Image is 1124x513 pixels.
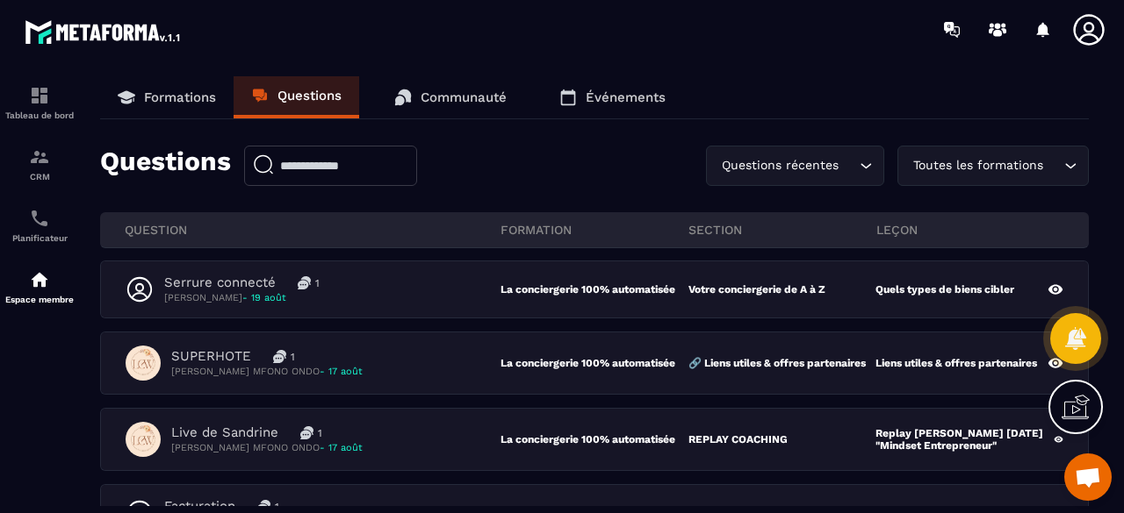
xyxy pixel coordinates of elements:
span: - 17 août [320,366,363,377]
p: leçon [876,222,1064,238]
p: QUESTION [125,222,501,238]
a: automationsautomationsEspace membre [4,256,75,317]
a: formationformationCRM [4,133,75,195]
p: [PERSON_NAME] [164,291,320,304]
p: Communauté [421,89,507,105]
p: Votre conciergerie de A à Z [688,283,825,296]
input: Search for option [842,156,855,175]
span: Toutes les formations [909,156,1047,175]
span: - 17 août [320,442,363,453]
p: Live de Sandrine [171,424,278,441]
p: Questions [277,88,342,103]
div: Search for option [897,146,1089,186]
p: Formations [144,89,216,105]
p: La conciergerie 100% automatisée [501,433,688,445]
p: 1 [318,426,322,440]
p: 🔗 Liens utiles & offres partenaires [688,357,866,369]
p: Espace membre [4,295,75,304]
p: section [688,222,876,238]
p: Événements [586,89,666,105]
a: Communauté [377,76,524,118]
span: - 19 août [242,292,286,303]
a: Ouvrir le chat [1064,453,1112,501]
p: Liens utiles & offres partenaires [875,357,1037,369]
img: messages [257,500,270,513]
a: Questions [234,76,359,118]
p: REPLAY COACHING [688,433,788,445]
p: SUPERHOTE [171,348,251,365]
p: [PERSON_NAME] MFONO ONDO [171,365,363,378]
p: Quels types de biens cibler [875,283,1014,296]
p: La conciergerie 100% automatisée [501,357,688,369]
p: Replay [PERSON_NAME] [DATE] "Mindset Entrepreneur" [875,427,1054,452]
p: CRM [4,172,75,182]
span: Questions récentes [717,156,842,175]
img: formation [29,85,50,106]
a: Événements [542,76,683,118]
p: FORMATION [501,222,688,238]
p: Planificateur [4,233,75,243]
img: messages [273,350,286,363]
a: Formations [100,76,234,118]
div: Search for option [706,146,884,186]
p: 1 [315,276,320,290]
img: messages [298,276,311,289]
img: scheduler [29,208,50,229]
input: Search for option [1047,156,1060,175]
img: logo [25,16,183,47]
p: 1 [291,350,295,364]
p: [PERSON_NAME] MFONO ONDO [171,441,363,454]
a: formationformationTableau de bord [4,72,75,133]
p: Serrure connecté [164,274,276,291]
img: formation [29,146,50,167]
p: La conciergerie 100% automatisée [501,283,688,296]
p: Questions [100,146,231,186]
p: Tableau de bord [4,110,75,120]
img: automations [29,269,50,290]
a: schedulerschedulerPlanificateur [4,195,75,256]
img: messages [300,426,313,439]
